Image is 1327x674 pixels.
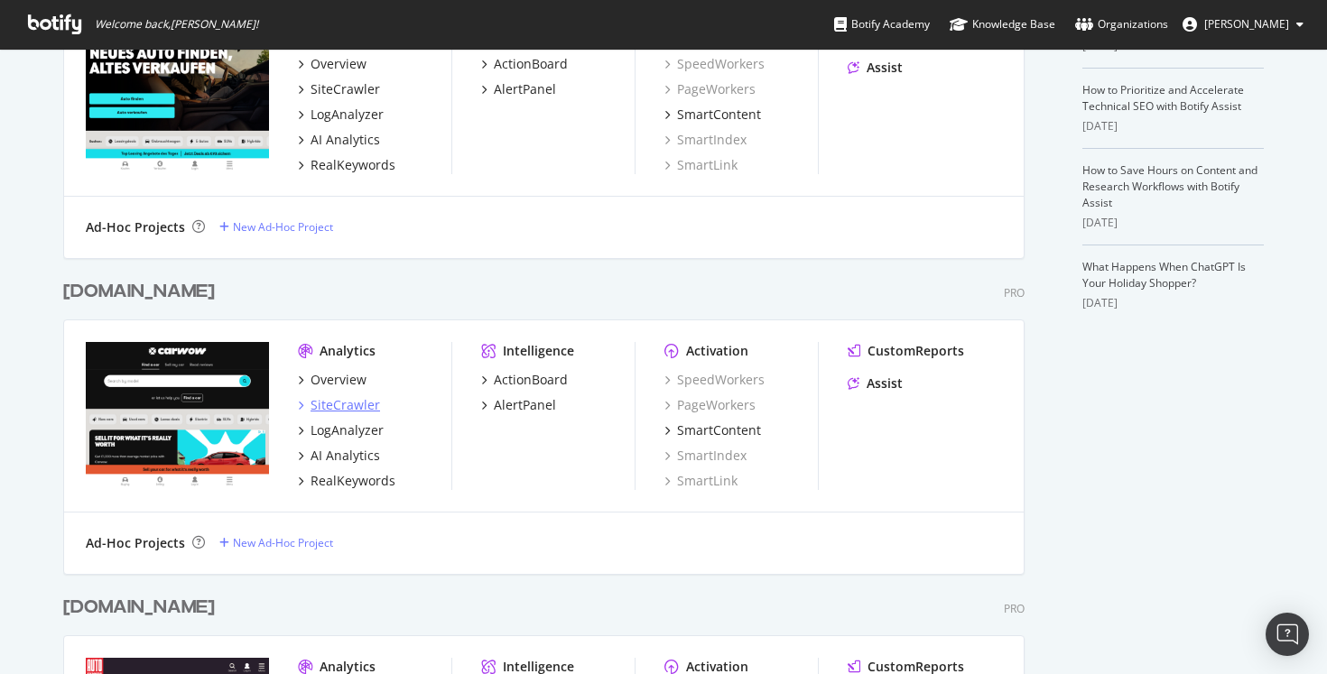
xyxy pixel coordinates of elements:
div: Analytics [320,342,376,360]
div: SmartContent [677,106,761,124]
a: SmartLink [664,156,738,174]
div: [DATE] [1082,295,1264,311]
div: Open Intercom Messenger [1266,613,1309,656]
div: Botify Academy [834,15,930,33]
div: [DOMAIN_NAME] [63,595,215,621]
div: Assist [867,59,903,77]
a: SmartIndex [664,131,747,149]
div: New Ad-Hoc Project [233,219,333,235]
a: AlertPanel [481,80,556,98]
div: SiteCrawler [311,396,380,414]
img: www.carwow.de [86,26,269,172]
div: [DATE] [1082,118,1264,134]
a: How to Save Hours on Content and Research Workflows with Botify Assist [1082,162,1257,210]
a: AI Analytics [298,447,380,465]
a: New Ad-Hoc Project [219,219,333,235]
a: PageWorkers [664,396,756,414]
div: AlertPanel [494,80,556,98]
a: Overview [298,371,367,389]
a: [DOMAIN_NAME] [63,279,222,305]
div: LogAnalyzer [311,106,384,124]
div: Ad-Hoc Projects [86,534,185,552]
a: What Happens When ChatGPT Is Your Holiday Shopper? [1082,259,1246,291]
a: PageWorkers [664,80,756,98]
a: SiteCrawler [298,396,380,414]
span: Welcome back, [PERSON_NAME] ! [95,17,258,32]
div: Activation [686,342,748,360]
div: Pro [1004,601,1025,616]
span: Bradley Raw [1204,16,1289,32]
a: RealKeywords [298,472,395,490]
a: SmartContent [664,421,761,439]
div: ActionBoard [494,371,568,389]
a: SpeedWorkers [664,55,765,73]
div: SmartContent [677,421,761,439]
a: [DOMAIN_NAME] [63,595,222,621]
a: SiteCrawler [298,80,380,98]
div: RealKeywords [311,156,395,174]
div: AI Analytics [311,447,380,465]
div: Intelligence [503,342,574,360]
a: AlertPanel [481,396,556,414]
div: Overview [311,55,367,73]
img: www.carwow.co.uk [86,342,269,488]
a: Assist [848,374,903,392]
a: SmartContent [664,106,761,124]
a: ActionBoard [481,371,568,389]
div: [DATE] [1082,215,1264,231]
div: ActionBoard [494,55,568,73]
div: [DOMAIN_NAME] [63,279,215,305]
div: Organizations [1075,15,1168,33]
div: New Ad-Hoc Project [233,535,333,550]
div: Knowledge Base [950,15,1055,33]
div: Assist [867,374,903,392]
a: How to Prioritize and Accelerate Technical SEO with Botify Assist [1082,82,1244,114]
a: LogAnalyzer [298,421,384,439]
a: AI Analytics [298,131,380,149]
div: AI Analytics [311,131,380,149]
div: AlertPanel [494,396,556,414]
div: Overview [311,371,367,389]
a: ActionBoard [481,55,568,73]
a: Overview [298,55,367,73]
a: Assist [848,59,903,77]
div: LogAnalyzer [311,421,384,439]
div: Ad-Hoc Projects [86,218,185,236]
a: CustomReports [848,342,964,360]
a: SmartLink [664,472,738,490]
a: New Ad-Hoc Project [219,535,333,550]
div: RealKeywords [311,472,395,490]
div: CustomReports [868,342,964,360]
div: Pro [1004,285,1025,300]
div: SiteCrawler [311,80,380,98]
a: RealKeywords [298,156,395,174]
a: SpeedWorkers [664,371,765,389]
a: SmartIndex [664,447,747,465]
a: LogAnalyzer [298,106,384,124]
button: [PERSON_NAME] [1168,10,1318,39]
